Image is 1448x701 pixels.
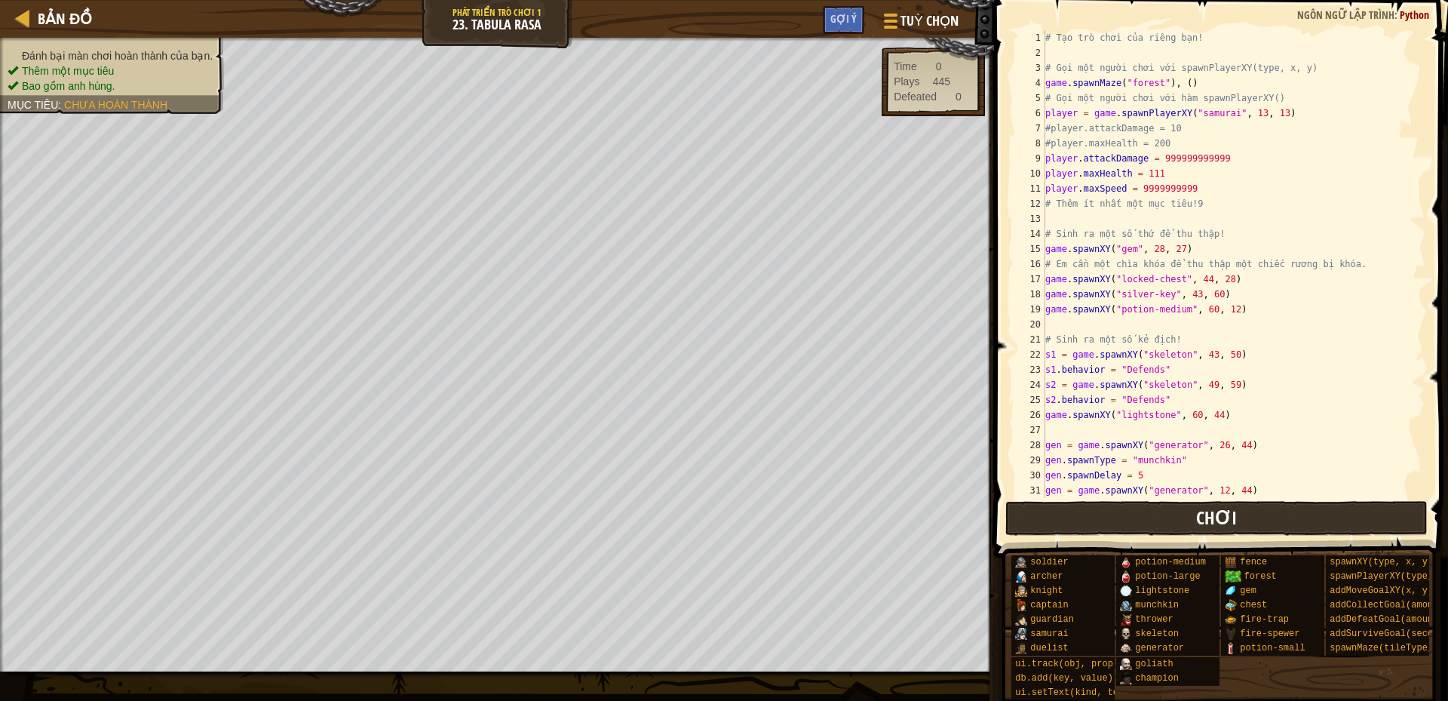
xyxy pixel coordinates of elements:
span: : [58,99,64,111]
div: 5 [1015,91,1045,106]
div: 3 [1015,60,1045,75]
div: 8 [1015,136,1045,151]
span: fire-spewer [1240,629,1299,639]
span: Chơi [1196,506,1237,530]
span: Ngôn ngữ lập trình [1297,8,1394,22]
div: 0 [956,89,962,104]
div: 23 [1015,362,1045,377]
span: guardian [1030,614,1074,625]
div: 9 [1015,151,1045,166]
div: 16 [1015,257,1045,272]
div: 445 [933,74,950,89]
span: skeleton [1135,629,1179,639]
img: portrait.png [1225,613,1237,626]
span: addDefeatGoal(amount) [1330,614,1443,625]
span: Gợi ý [830,11,857,26]
span: Mục tiêu [8,99,58,111]
div: 32 [1015,498,1045,513]
div: 13 [1015,211,1045,226]
div: 26 [1015,407,1045,423]
img: portrait.png [1225,599,1237,611]
span: soldier [1030,557,1068,567]
span: forest [1244,571,1277,582]
span: Tuỳ chọn [900,11,959,31]
img: portrait.png [1120,599,1132,611]
img: portrait.png [1225,556,1237,568]
span: duelist [1030,643,1068,653]
div: 15 [1015,241,1045,257]
span: thrower [1135,614,1173,625]
span: spawnXY(type, x, y) [1330,557,1433,567]
li: Bao gồm anh hùng. [8,78,213,94]
img: portrait.png [1015,570,1027,583]
span: samurai [1030,629,1068,639]
span: chest [1240,600,1267,610]
span: Bao gồm anh hùng. [22,80,115,92]
img: portrait.png [1120,556,1132,568]
span: addMoveGoalXY(x, y) [1330,586,1433,596]
div: 1 [1015,30,1045,45]
span: champion [1135,673,1179,684]
li: Thêm một mục tiêu [8,63,213,78]
span: potion-medium [1135,557,1206,567]
div: Time [894,59,917,74]
img: trees_1.png [1225,570,1241,583]
img: portrait.png [1015,585,1027,597]
div: Defeated [894,89,937,104]
div: 17 [1015,272,1045,287]
div: 10 [1015,166,1045,181]
img: portrait.png [1120,613,1132,626]
span: : [1394,8,1400,22]
span: knight [1030,586,1063,596]
span: archer [1030,571,1063,582]
div: 28 [1015,438,1045,453]
div: 21 [1015,332,1045,347]
img: portrait.png [1015,642,1027,654]
div: 11 [1015,181,1045,196]
span: ui.setText(kind, text) [1015,687,1134,698]
img: portrait.png [1225,642,1237,654]
span: Python [1400,8,1429,22]
div: 18 [1015,287,1045,302]
img: portrait.png [1015,599,1027,611]
span: fence [1240,557,1267,567]
img: portrait.png [1120,628,1132,640]
button: Tuỳ chọn [872,6,968,42]
img: portrait.png [1120,658,1132,670]
div: 25 [1015,392,1045,407]
div: 20 [1015,317,1045,332]
span: generator [1135,643,1184,653]
div: 19 [1015,302,1045,317]
li: Đánh bại màn chơi hoàn thành của bạn. [8,48,213,63]
img: portrait.png [1015,556,1027,568]
span: Chưa hoàn thành [64,99,167,111]
div: 24 [1015,377,1045,392]
span: lightstone [1135,586,1189,596]
div: 12 [1015,196,1045,211]
span: gem [1240,586,1256,596]
span: ui.track(obj, prop) [1015,659,1118,669]
img: portrait.png [1015,613,1027,626]
span: goliath [1135,659,1173,669]
span: captain [1030,600,1068,610]
div: 6 [1015,106,1045,121]
span: Thêm một mục tiêu [22,65,114,77]
div: 27 [1015,423,1045,438]
span: munchkin [1135,600,1179,610]
div: 30 [1015,468,1045,483]
div: 14 [1015,226,1045,241]
span: fire-trap [1240,614,1289,625]
span: potion-large [1135,571,1200,582]
img: portrait.png [1225,585,1237,597]
div: 22 [1015,347,1045,362]
div: 31 [1015,483,1045,498]
button: Chơi [1005,501,1428,536]
img: portrait.png [1120,642,1132,654]
div: 2 [1015,45,1045,60]
img: portrait.png [1225,628,1237,640]
span: potion-small [1240,643,1305,653]
div: 29 [1015,453,1045,468]
img: portrait.png [1120,570,1132,583]
div: 0 [936,59,942,74]
img: portrait.png [1120,672,1132,684]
